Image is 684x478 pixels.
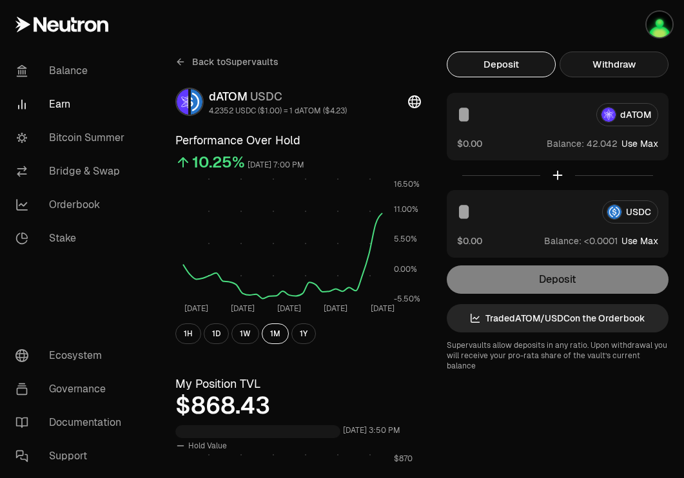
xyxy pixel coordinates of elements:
tspan: -5.50% [394,294,420,304]
button: 1M [262,323,289,344]
h3: Performance Over Hold [175,131,421,149]
a: Back toSupervaults [175,52,278,72]
a: Orderbook [5,188,139,222]
a: Documentation [5,406,139,439]
span: Balance: [547,137,584,150]
div: $868.43 [175,393,421,419]
span: Balance: [544,234,581,247]
p: Supervaults allow deposits in any ratio. Upon withdrawal you will receive your pro-rata share of ... [447,340,669,371]
img: dATOM Logo [177,89,188,115]
a: Bridge & Swap [5,155,139,188]
button: Withdraw [560,52,669,77]
tspan: [DATE] [371,303,395,314]
div: [DATE] 3:50 PM [343,423,400,438]
tspan: 0.00% [394,264,417,274]
div: 10.25% [192,152,245,173]
button: 1Y [291,323,316,344]
a: Bitcoin Summer [5,121,139,155]
button: Use Max [621,137,658,150]
span: Hold Value [188,441,227,451]
tspan: [DATE] [277,303,301,314]
button: Use Max [621,234,658,247]
a: Balance [5,54,139,88]
a: TradedATOM/USDCon the Orderbook [447,304,669,332]
img: Atom Staking [647,12,672,37]
tspan: [DATE] [231,303,255,314]
a: Governance [5,372,139,406]
span: USDC [250,89,282,104]
a: Support [5,439,139,473]
tspan: 5.50% [394,234,417,244]
button: Deposit [447,52,556,77]
tspan: 16.50% [394,179,420,189]
div: 4.2352 USDC ($1.00) = 1 dATOM ($4.23) [209,106,347,116]
a: Ecosystem [5,339,139,372]
div: dATOM [209,88,347,106]
tspan: 11.00% [394,204,418,215]
a: Stake [5,222,139,255]
img: USDC Logo [191,89,202,115]
button: 1W [231,323,259,344]
button: $0.00 [457,234,482,247]
h3: My Position TVL [175,375,421,393]
span: Back to Supervaults [192,55,278,68]
div: [DATE] 7:00 PM [248,158,304,173]
tspan: [DATE] [324,303,347,314]
tspan: [DATE] [184,303,208,314]
button: 1D [204,323,229,344]
button: 1H [175,323,201,344]
button: $0.00 [457,137,482,150]
a: Earn [5,88,139,121]
tspan: $870 [394,454,413,464]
